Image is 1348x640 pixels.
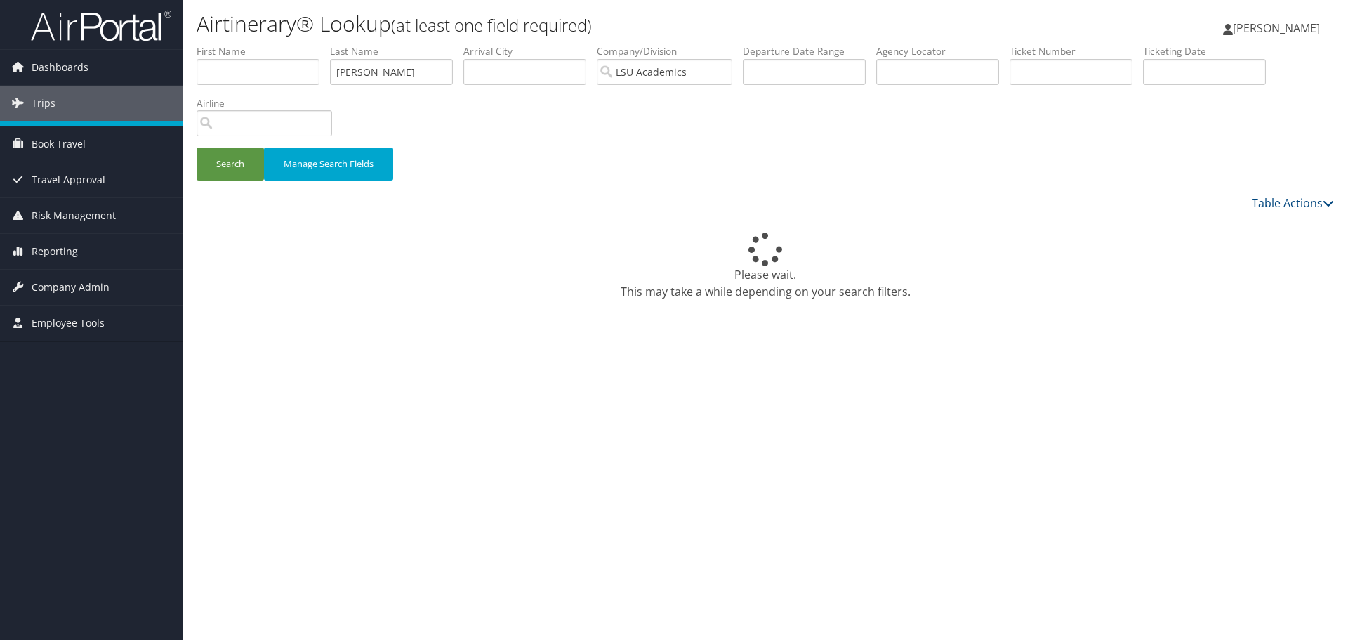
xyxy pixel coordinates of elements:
label: Departure Date Range [743,44,876,58]
span: Employee Tools [32,306,105,341]
span: Risk Management [32,198,116,233]
span: Company Admin [32,270,110,305]
span: Reporting [32,234,78,269]
span: [PERSON_NAME] [1233,20,1320,36]
label: Company/Division [597,44,743,58]
span: Trips [32,86,55,121]
label: Ticketing Date [1143,44,1276,58]
img: airportal-logo.png [31,9,171,42]
label: Airline [197,96,343,110]
a: [PERSON_NAME] [1223,7,1334,49]
h1: Airtinerary® Lookup [197,9,955,39]
label: Last Name [330,44,463,58]
span: Book Travel [32,126,86,162]
label: Ticket Number [1010,44,1143,58]
small: (at least one field required) [391,13,592,37]
span: Travel Approval [32,162,105,197]
span: Dashboards [32,50,88,85]
a: Table Actions [1252,195,1334,211]
label: Arrival City [463,44,597,58]
button: Search [197,148,264,181]
label: First Name [197,44,330,58]
div: Please wait. This may take a while depending on your search filters. [197,233,1334,300]
button: Manage Search Fields [264,148,393,181]
label: Agency Locator [876,44,1010,58]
